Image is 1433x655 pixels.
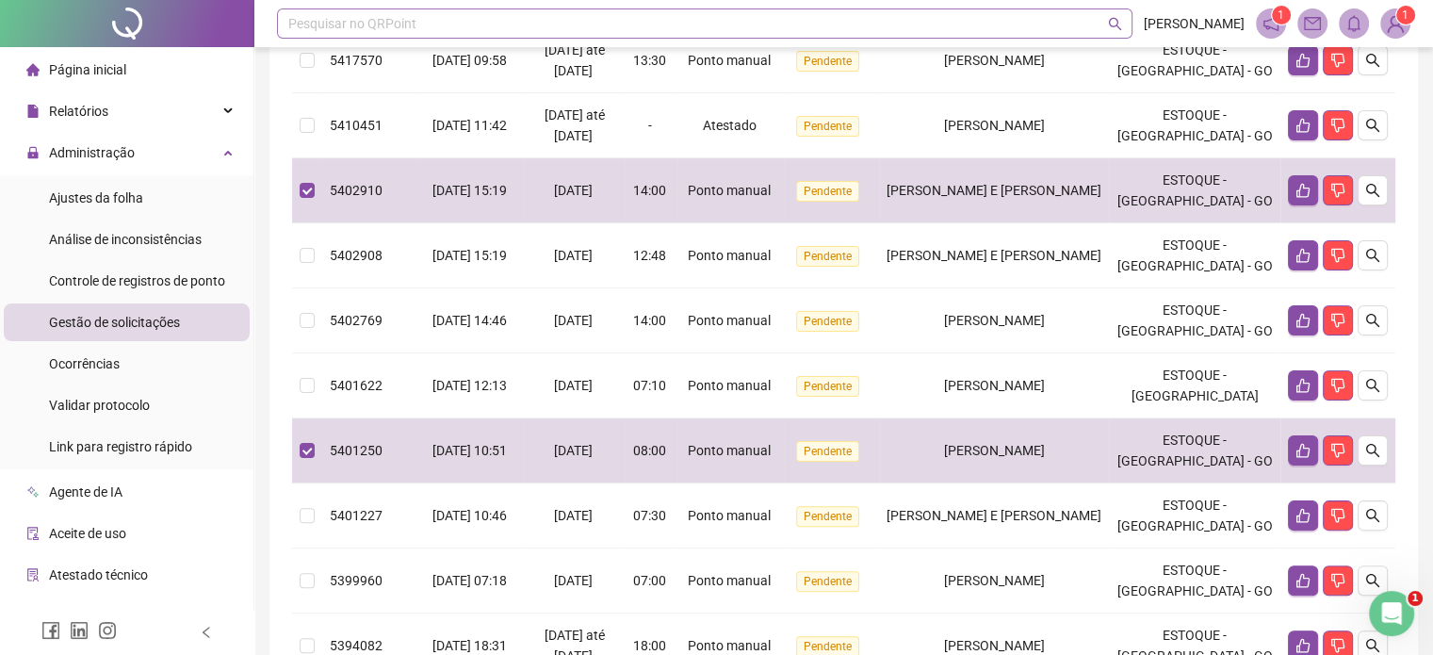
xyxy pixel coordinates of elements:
[1365,53,1380,68] span: search
[1262,15,1279,32] span: notification
[1330,118,1345,133] span: dislike
[633,53,666,68] span: 13:30
[70,621,89,640] span: linkedin
[1396,6,1415,25] sup: Atualize o seu contato no menu Meus Dados
[1365,118,1380,133] span: search
[49,190,143,205] span: Ajustes da folha
[796,246,859,267] span: Pendente
[1295,248,1311,263] span: like
[49,145,135,160] span: Administração
[887,183,1101,198] span: [PERSON_NAME] E [PERSON_NAME]
[49,232,202,247] span: Análise de inconsistências
[1109,483,1280,549] td: ESTOQUE - [GEOGRAPHIC_DATA] - GO
[1295,183,1311,198] span: like
[688,638,771,653] span: Ponto manual
[1330,248,1345,263] span: dislike
[796,571,859,592] span: Pendente
[1330,443,1345,458] span: dislike
[49,62,126,77] span: Página inicial
[49,104,108,119] span: Relatórios
[49,439,192,454] span: Link para registro rápido
[1109,28,1280,93] td: ESTOQUE - [GEOGRAPHIC_DATA] - GO
[633,573,666,588] span: 07:00
[633,183,666,198] span: 14:00
[432,183,507,198] span: [DATE] 15:19
[1381,9,1409,38] img: 75850
[49,356,120,371] span: Ocorrências
[1330,53,1345,68] span: dislike
[648,118,652,133] span: -
[1109,93,1280,158] td: ESTOQUE - [GEOGRAPHIC_DATA] - GO
[796,116,859,137] span: Pendente
[330,508,383,523] span: 5401227
[330,118,383,133] span: 5410451
[432,378,507,393] span: [DATE] 12:13
[943,118,1044,133] span: [PERSON_NAME]
[887,248,1101,263] span: [PERSON_NAME] E [PERSON_NAME]
[688,183,771,198] span: Ponto manual
[554,443,593,458] span: [DATE]
[330,573,383,588] span: 5399960
[98,621,117,640] span: instagram
[554,573,593,588] span: [DATE]
[49,484,122,499] span: Agente de IA
[1365,248,1380,263] span: search
[432,53,507,68] span: [DATE] 09:58
[688,378,771,393] span: Ponto manual
[1330,508,1345,523] span: dislike
[688,508,771,523] span: Ponto manual
[796,376,859,397] span: Pendente
[554,183,593,198] span: [DATE]
[1109,418,1280,483] td: ESTOQUE - [GEOGRAPHIC_DATA] - GO
[887,508,1101,523] span: [PERSON_NAME] E [PERSON_NAME]
[796,311,859,332] span: Pendente
[26,146,40,159] span: lock
[1330,313,1345,328] span: dislike
[943,378,1044,393] span: [PERSON_NAME]
[943,313,1044,328] span: [PERSON_NAME]
[688,248,771,263] span: Ponto manual
[330,53,383,68] span: 5417570
[1295,53,1311,68] span: like
[943,53,1044,68] span: [PERSON_NAME]
[796,51,859,72] span: Pendente
[1295,443,1311,458] span: like
[633,378,666,393] span: 07:10
[1144,13,1245,34] span: [PERSON_NAME]
[1330,183,1345,198] span: dislike
[41,621,60,640] span: facebook
[1109,223,1280,288] td: ESTOQUE - [GEOGRAPHIC_DATA] - GO
[1295,118,1311,133] span: like
[554,248,593,263] span: [DATE]
[432,638,507,653] span: [DATE] 18:31
[432,443,507,458] span: [DATE] 10:51
[943,443,1044,458] span: [PERSON_NAME]
[330,378,383,393] span: 5401622
[330,313,383,328] span: 5402769
[545,107,605,143] span: [DATE] até [DATE]
[330,443,383,458] span: 5401250
[1109,158,1280,223] td: ESTOQUE - [GEOGRAPHIC_DATA] - GO
[1365,508,1380,523] span: search
[26,568,40,581] span: solution
[1369,591,1414,636] iframe: Intercom live chat
[432,573,507,588] span: [DATE] 07:18
[432,313,507,328] span: [DATE] 14:46
[633,638,666,653] span: 18:00
[1330,378,1345,393] span: dislike
[688,443,771,458] span: Ponto manual
[1295,313,1311,328] span: like
[1330,638,1345,653] span: dislike
[26,527,40,540] span: audit
[330,638,383,653] span: 5394082
[200,626,213,639] span: left
[1365,183,1380,198] span: search
[554,508,593,523] span: [DATE]
[1295,508,1311,523] span: like
[1402,8,1409,22] span: 1
[26,63,40,76] span: home
[1272,6,1291,25] sup: 1
[554,378,593,393] span: [DATE]
[1330,573,1345,588] span: dislike
[796,441,859,462] span: Pendente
